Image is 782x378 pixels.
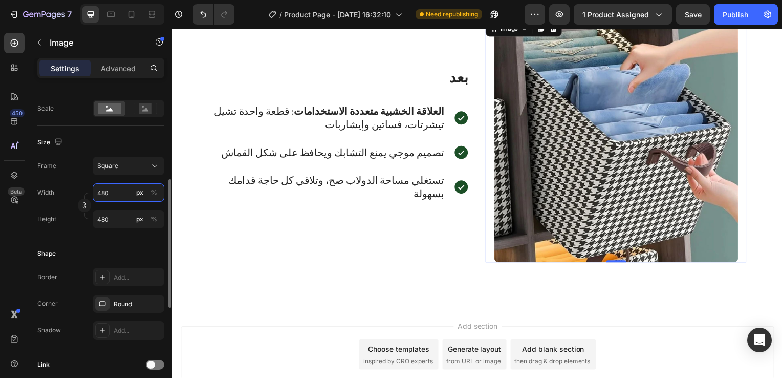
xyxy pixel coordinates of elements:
[352,318,415,328] div: Add blank section
[36,39,299,59] h2: بعد
[151,215,157,224] div: %
[37,146,273,173] p: تستغلي مساحة الدولاب صح، وتلاقي كل حاجة قدامك بسهولة
[192,330,262,340] span: inspired by CRO experts
[134,186,146,199] button: %
[193,4,234,25] div: Undo/Redo
[93,157,164,175] button: Square
[114,300,162,309] div: Round
[344,330,421,340] span: then drag & drop elements
[37,188,54,197] label: Width
[134,213,146,225] button: %
[685,10,702,19] span: Save
[279,9,282,20] span: /
[136,215,143,224] div: px
[8,187,25,196] div: Beta
[4,4,76,25] button: 7
[37,215,56,224] label: Height
[49,118,273,132] p: تصميم موجي يمنع التشابك ويحافظ على شكل القماش
[122,74,273,93] strong: العلاقة الخشبية متعددة الاستخدامات
[97,161,118,171] span: Square
[426,10,478,19] span: Need republishing
[714,4,757,25] button: Publish
[10,109,25,117] div: 450
[277,318,331,328] div: Generate layout
[723,9,748,20] div: Publish
[582,9,649,20] span: 1 product assigned
[148,186,160,199] button: px
[37,360,50,369] div: Link
[151,188,157,197] div: %
[172,29,782,378] iframe: Design area
[197,318,259,328] div: Choose templates
[93,183,164,202] input: px%
[101,63,136,74] p: Advanced
[51,63,79,74] p: Settings
[50,36,137,49] p: Image
[37,104,54,113] div: Scale
[37,299,58,308] div: Corner
[747,328,772,352] div: Open Intercom Messenger
[114,326,162,335] div: Add...
[114,273,162,282] div: Add...
[37,249,56,258] div: Shape
[37,161,56,171] label: Frame
[37,326,61,335] div: Shadow
[148,213,160,225] button: px
[37,136,64,150] div: Size
[93,210,164,228] input: px%
[574,4,672,25] button: 1 product assigned
[284,9,391,20] span: Product Page - [DATE] 16:32:10
[67,8,72,20] p: 7
[276,330,331,340] span: from URL or image
[37,77,273,103] p: : قطعة واحدة تشيل تيشرتات، فساتين وإيشاربات
[283,295,332,305] span: Add section
[37,272,57,282] div: Border
[676,4,710,25] button: Save
[136,188,143,197] div: px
